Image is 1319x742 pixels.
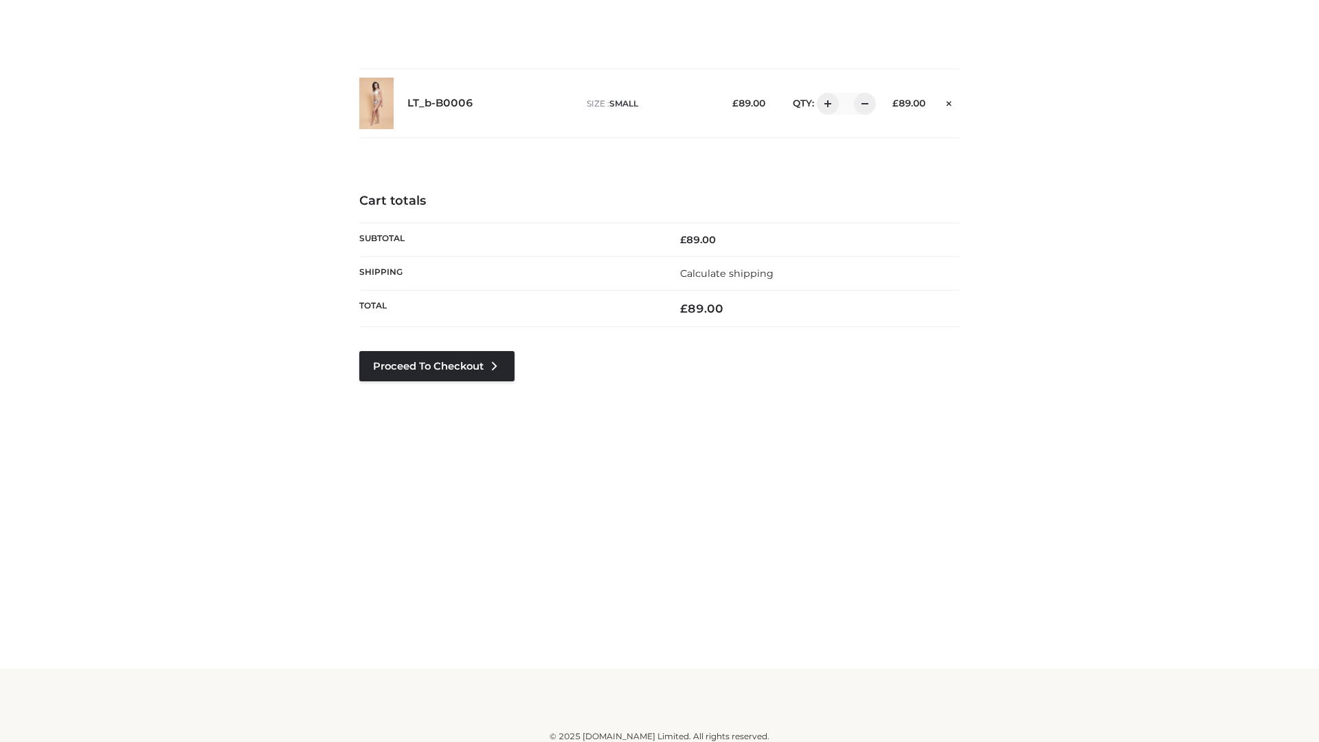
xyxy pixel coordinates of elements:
span: £ [680,302,688,315]
bdi: 89.00 [680,234,716,246]
span: £ [680,234,686,246]
img: LT_b-B0006 - SMALL [359,78,394,129]
span: SMALL [609,98,638,109]
a: Proceed to Checkout [359,351,515,381]
th: Shipping [359,256,659,290]
h4: Cart totals [359,194,960,209]
span: £ [732,98,739,109]
div: QTY: [779,93,871,115]
th: Total [359,291,659,327]
span: £ [892,98,899,109]
bdi: 89.00 [680,302,723,315]
a: Remove this item [939,93,960,111]
th: Subtotal [359,223,659,256]
a: Calculate shipping [680,267,774,280]
a: LT_b-B0006 [407,97,473,110]
p: size : [587,98,711,110]
bdi: 89.00 [732,98,765,109]
bdi: 89.00 [892,98,925,109]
